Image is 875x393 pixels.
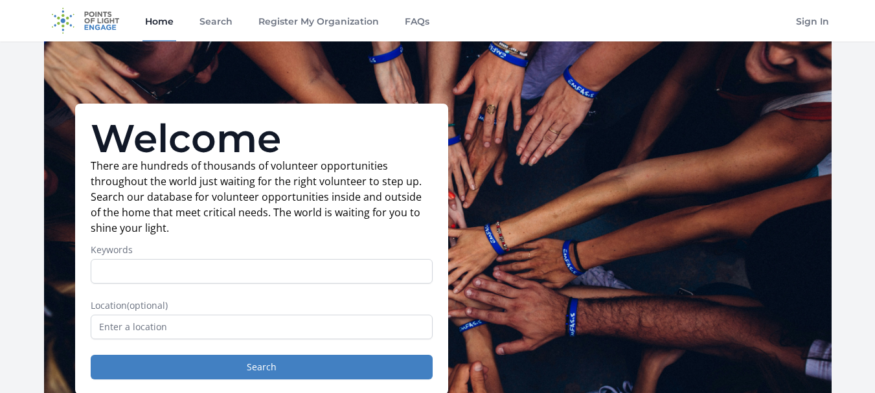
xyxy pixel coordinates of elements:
[91,355,433,379] button: Search
[91,243,433,256] label: Keywords
[91,315,433,339] input: Enter a location
[91,119,433,158] h1: Welcome
[127,299,168,311] span: (optional)
[91,158,433,236] p: There are hundreds of thousands of volunteer opportunities throughout the world just waiting for ...
[91,299,433,312] label: Location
